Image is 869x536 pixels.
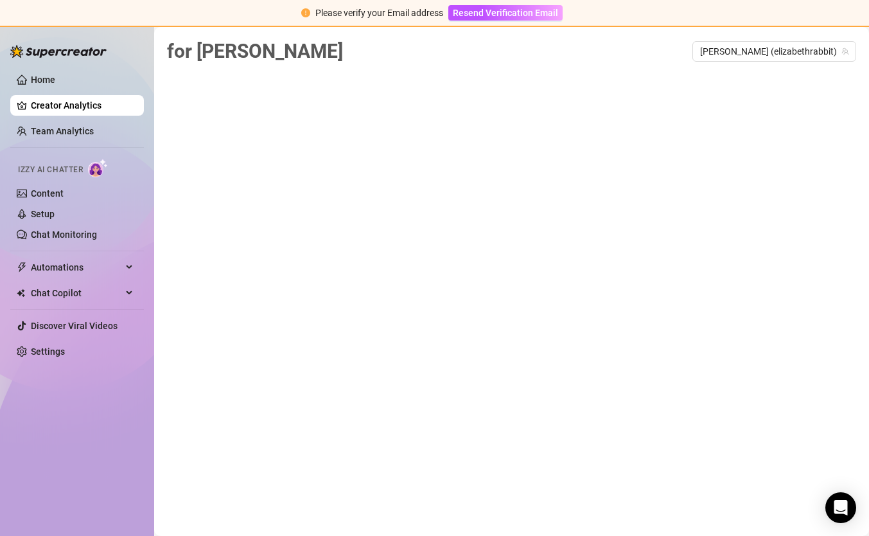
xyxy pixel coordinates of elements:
div: Please verify your Email address [315,6,443,20]
span: for [PERSON_NAME] [167,40,343,62]
a: Discover Viral Videos [31,321,118,331]
span: team [841,48,849,55]
span: Izzy AI Chatter [18,164,83,176]
span: Chat Copilot [31,283,122,303]
button: Resend Verification Email [448,5,563,21]
img: Chat Copilot [17,289,25,298]
a: Content [31,188,64,199]
div: Open Intercom Messenger [825,492,856,523]
a: Team Analytics [31,126,94,136]
span: Elizabeth (elizabethrabbit) [700,42,848,61]
a: Settings [31,346,65,357]
a: Setup [31,209,55,219]
img: AI Chatter [88,159,108,177]
span: thunderbolt [17,262,27,272]
span: Automations [31,257,122,278]
a: Chat Monitoring [31,229,97,240]
a: Home [31,75,55,85]
span: exclamation-circle [301,8,310,17]
a: Creator Analytics [31,95,134,116]
span: Resend Verification Email [453,8,558,18]
img: logo-BBDzfeDw.svg [10,45,107,58]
